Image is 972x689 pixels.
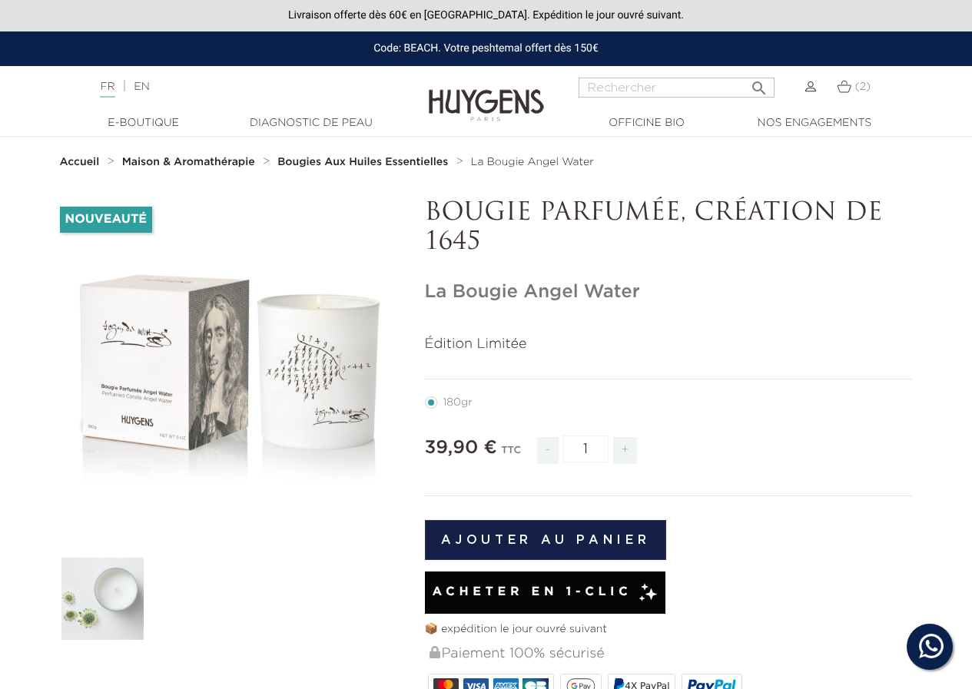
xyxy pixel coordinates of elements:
img: Paiement 100% sécurisé [430,646,440,658]
strong: Maison & Aromathérapie [122,157,255,167]
span: (2) [855,81,871,92]
a: Diagnostic de peau [234,115,388,131]
input: Rechercher [579,78,775,98]
h1: La Bougie Angel Water [425,281,913,303]
a: Maison & Aromathérapie [122,156,259,168]
div: | [92,78,393,96]
strong: Bougies Aux Huiles Essentielles [277,157,448,167]
a: Officine Bio [570,115,724,131]
div: TTC [501,434,521,475]
p: 📦 expédition le jour ouvré suivant [425,621,913,638]
a: EN [134,81,149,92]
div: Paiement 100% sécurisé [428,638,913,671]
button: Ajouter au panier [425,520,667,560]
img: Huygens [429,65,544,124]
span: - [537,437,559,464]
button:  [745,73,773,94]
strong: Accueil [60,157,100,167]
a: FR [100,81,114,98]
input: Quantité [562,436,609,462]
p: Édition Limitée [425,334,913,355]
li: Nouveauté [60,207,152,233]
span: + [613,437,638,464]
a: Accueil [60,156,103,168]
a: La Bougie Angel Water [471,156,594,168]
p: BOUGIE PARFUMÉE, CRÉATION DE 1645 [425,199,913,258]
label: 180gr [425,396,491,409]
span: La Bougie Angel Water [471,157,594,167]
span: 39,90 € [425,439,497,457]
a: (2) [837,81,871,93]
a: Bougies Aux Huiles Essentielles [277,156,452,168]
i:  [750,75,768,93]
a: Nos engagements [738,115,891,131]
a: E-Boutique [67,115,221,131]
